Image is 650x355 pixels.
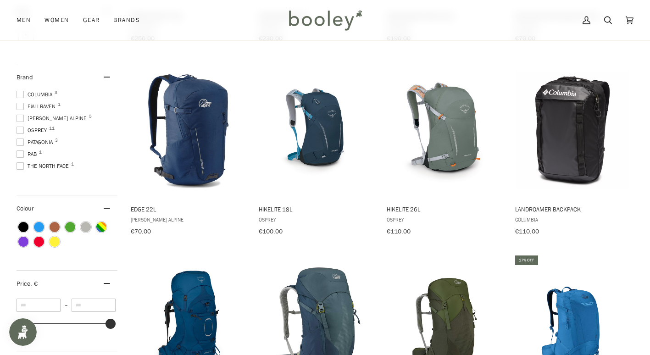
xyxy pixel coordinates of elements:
img: Osprey Hikelite 26L Pine Leaf Green - Booley Galway [385,71,503,189]
span: Landroamer Backpack [515,205,630,213]
span: €70.00 [131,227,151,236]
a: Edge 22L [129,61,247,239]
span: Osprey [17,126,50,134]
span: Colour: Blue [34,222,44,232]
span: €100.00 [259,227,283,236]
a: Hikelite 18L [257,61,375,239]
img: Booley [285,7,365,33]
span: Rab [17,150,39,158]
span: 3 [55,90,57,95]
img: Lowe Alpine Edge 22L Cadet Blue - Booley Galway [129,71,247,189]
span: Hikelite 26L [387,205,502,213]
span: Osprey [259,216,374,223]
span: , € [30,279,38,288]
span: Colour: Brown [50,222,60,232]
span: Edge 22L [131,205,246,213]
span: Colour: Yellow [50,237,60,247]
span: Colour: Red [34,237,44,247]
input: Maximum value [72,299,116,312]
span: 1 [58,102,61,107]
span: 1 [71,162,74,166]
div: 17% off [515,255,538,265]
span: Price [17,279,38,288]
span: Colour: Green [65,222,75,232]
span: Colour [17,204,41,213]
span: [PERSON_NAME] Alpine [131,216,246,223]
span: €110.00 [387,227,411,236]
span: Hikelite 18L [259,205,374,213]
span: Osprey [387,216,502,223]
span: Patagonia [17,138,56,146]
span: 1 [39,150,42,155]
span: Columbia [515,216,630,223]
iframe: Button to open loyalty program pop-up [9,318,37,346]
input: Minimum value [17,299,61,312]
span: Fjallraven [17,102,58,111]
img: Columbia Landroamer Backpack Black - Booley Galway [514,71,632,189]
span: Gear [83,16,100,25]
span: The North Face [17,162,72,170]
img: Osprey Hikelite 18L Atlas Blue - Booley Galway [257,71,375,189]
span: Colour: Multicolour [96,222,106,232]
span: – [61,301,72,309]
span: 11 [49,126,55,131]
span: Brands [113,16,140,25]
span: Women [44,16,69,25]
span: €110.00 [515,227,539,236]
a: Landroamer Backpack [514,61,632,239]
span: Brand [17,73,33,82]
a: Hikelite 26L [385,61,503,239]
span: [PERSON_NAME] Alpine [17,114,89,122]
span: Colour: Black [18,222,28,232]
span: Colour: Purple [18,237,28,247]
span: Columbia [17,90,55,99]
span: Colour: Grey [81,222,91,232]
span: 5 [89,114,92,119]
span: Men [17,16,31,25]
span: 3 [55,138,58,143]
